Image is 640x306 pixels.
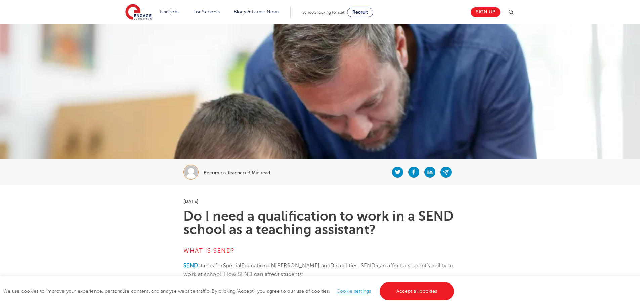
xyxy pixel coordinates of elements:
a: For Schools [193,9,220,14]
img: Engage Education [125,4,152,21]
a: Blogs & Latest News [234,9,280,14]
strong: E [241,263,244,269]
p: [DATE] [183,199,457,204]
a: Recruit [347,8,373,17]
span: Recruit [352,10,368,15]
a: SEND [183,263,198,269]
span: Schools looking for staff [302,10,346,15]
span: We use cookies to improve your experience, personalise content, and analyse website traffic. By c... [3,289,456,294]
strong: D [330,263,334,269]
a: Find jobs [160,9,180,14]
a: Accept all cookies [380,282,454,300]
a: Cookie settings [337,289,371,294]
strong: N [271,263,275,269]
p: Become a Teacher• 3 Min read [204,171,270,175]
p: stands for pecial ducational [PERSON_NAME] and isabilities. SEND can affect a student’s ability t... [183,261,457,279]
h4: What is SEND? [183,247,457,255]
strong: S [223,263,226,269]
h1: Do I need a qualification to work in a SEND school as a teaching assistant? [183,210,457,236]
a: Sign up [471,7,500,17]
